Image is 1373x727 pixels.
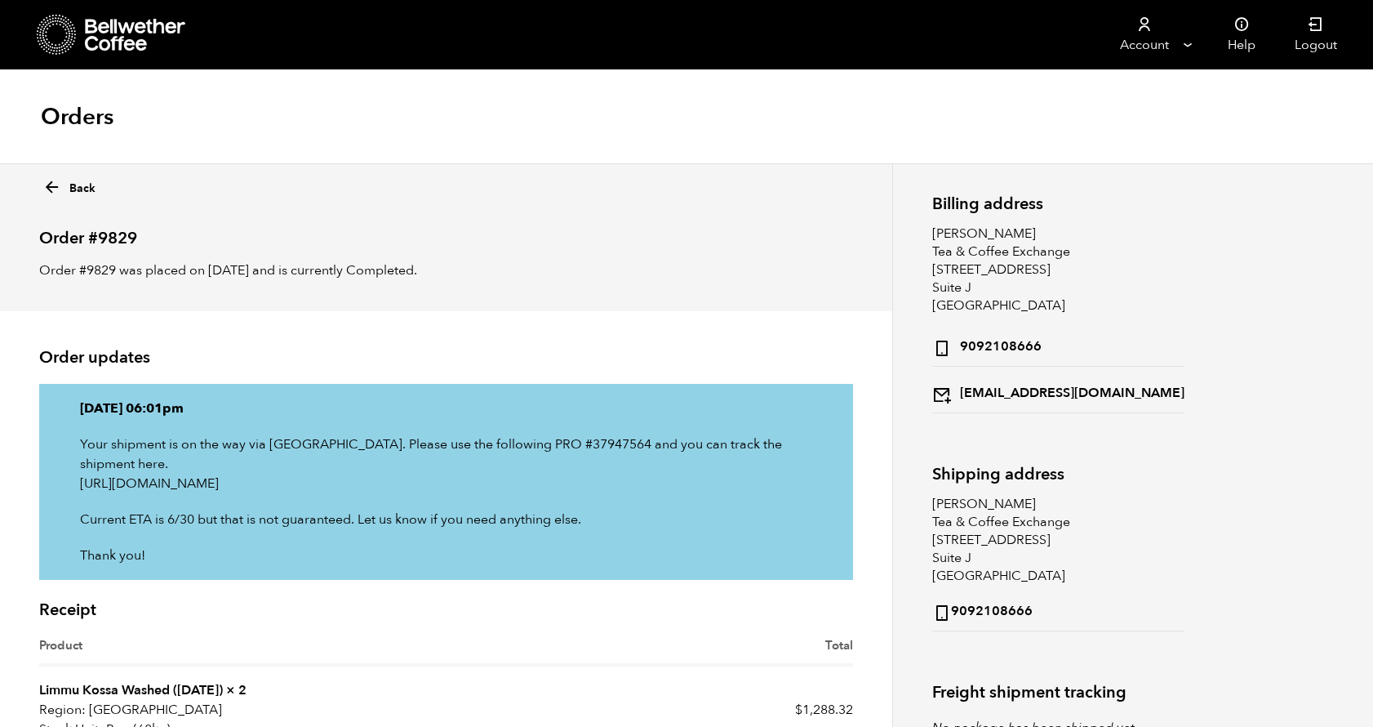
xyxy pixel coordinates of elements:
[932,683,1334,702] h2: Freight shipment tracking
[226,681,247,699] strong: × 2
[80,510,812,529] p: Current ETA is 6/30 but that is not guaranteed. Let us know if you need anything else.
[80,475,219,493] a: [URL][DOMAIN_NAME]
[39,636,447,667] th: Product
[39,700,86,720] strong: Region:
[932,225,1184,413] address: [PERSON_NAME] Tea & Coffee Exchange [STREET_ADDRESS] Suite J [GEOGRAPHIC_DATA]
[795,701,853,719] bdi: 1,288.32
[447,636,854,667] th: Total
[39,700,447,720] p: [GEOGRAPHIC_DATA]
[932,495,1184,631] address: [PERSON_NAME] Tea & Coffee Exchange [STREET_ADDRESS] Suite J [GEOGRAPHIC_DATA]
[41,102,113,132] h1: Orders
[39,215,853,248] h2: Order #9829
[932,194,1184,213] h2: Billing address
[932,465,1184,484] h2: Shipping address
[932,334,1042,358] strong: 9092108666
[932,381,1184,404] strong: [EMAIL_ADDRESS][DOMAIN_NAME]
[80,435,812,493] p: Your shipment is on the way via [GEOGRAPHIC_DATA]. Please use the following PRO #37947564 and you...
[39,348,853,368] h2: Order updates
[795,701,802,719] span: $
[80,546,812,565] p: Thank you!
[39,261,853,280] p: Order #9829 was placed on [DATE] and is currently Completed.
[80,399,812,418] p: [DATE] 06:01pm
[42,173,96,197] a: Back
[39,681,223,699] a: Limmu Kossa Washed ([DATE])
[39,600,853,620] h2: Receipt
[932,599,1033,622] strong: 9092108666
